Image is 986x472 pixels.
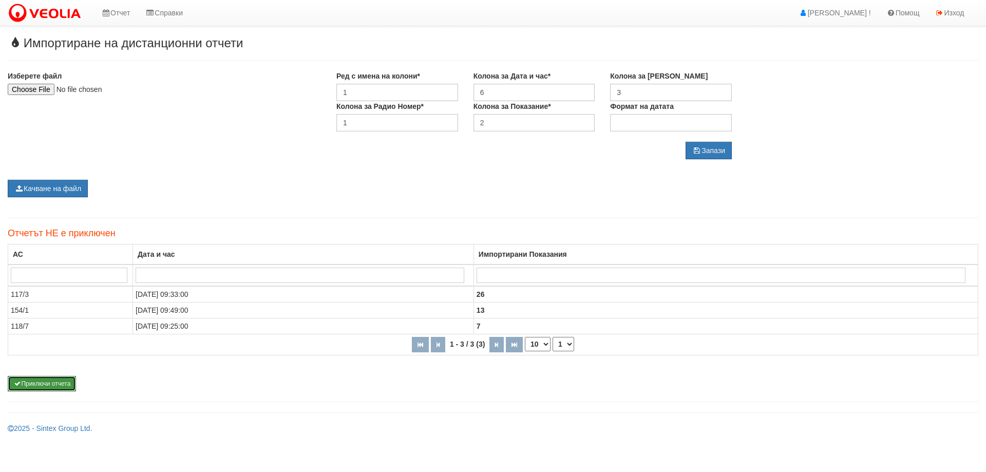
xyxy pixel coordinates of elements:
input: Запишете формата с латински букви [610,114,732,131]
button: Първа страница [412,337,429,352]
h4: Отчетът НЕ е приключен [8,229,978,239]
label: Ред с имена на колони* [336,71,420,81]
td: 154/1 [8,303,133,318]
td: [DATE] 09:33:00 [133,286,474,303]
b: 26 [477,290,485,298]
button: Приключи отчета [8,376,76,391]
img: VeoliaLogo.png [8,3,86,24]
td: [DATE] 09:49:00 [133,303,474,318]
label: Колона за Радио Номер* [336,101,424,111]
button: Следваща страница [489,337,504,352]
label: Колона за [PERSON_NAME] [610,71,708,81]
label: Колона за Показание* [473,101,551,111]
div: Дата и час [136,247,471,261]
b: 7 [477,322,481,330]
h3: Импортиране на дистанционни отчети [8,36,978,50]
label: Колона за Дата и час* [473,71,551,81]
th: Импортирани Показания: No sort applied, activate to apply an ascending sort [473,244,978,265]
span: 1 - 3 / 3 (3) [447,340,487,348]
td: 117/3 [8,286,133,303]
label: Изберете файл [8,71,62,81]
b: 13 [477,306,485,314]
button: Последна страница [506,337,523,352]
div: Импортирани Показания [477,247,975,261]
td: [DATE] 09:25:00 [133,318,474,334]
select: Брой редове на страница [525,337,551,351]
button: Качване на файл [8,180,88,197]
div: АС [11,247,130,261]
button: Запази [686,142,732,159]
label: Формат на датата [610,101,674,111]
button: Предишна страница [431,337,445,352]
th: Дата и час: No sort applied, activate to apply an ascending sort [133,244,474,265]
th: АС: No sort applied, activate to apply an ascending sort [8,244,133,265]
select: Страница номер [553,337,574,351]
a: 2025 - Sintex Group Ltd. [8,424,92,432]
td: 118/7 [8,318,133,334]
